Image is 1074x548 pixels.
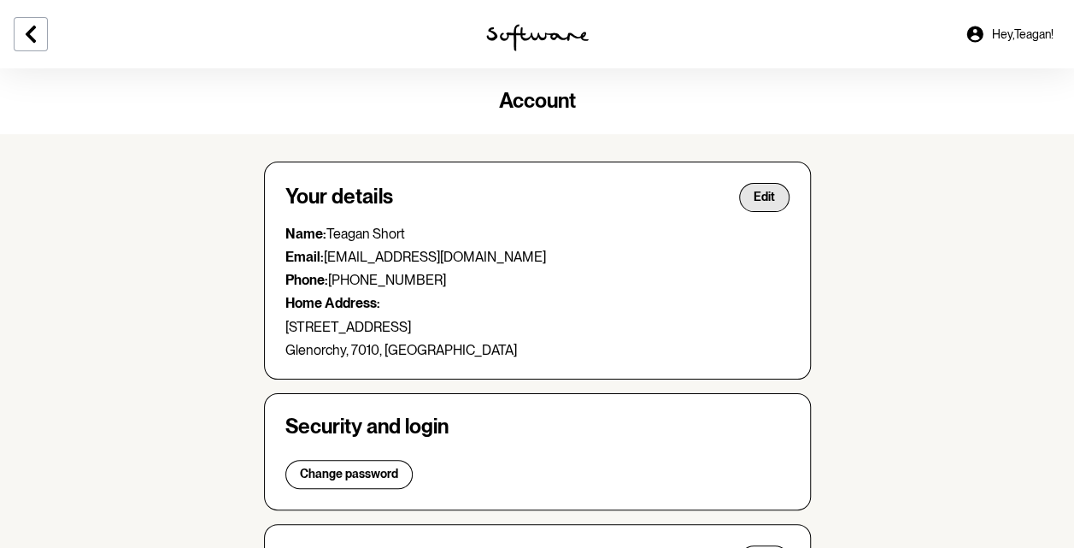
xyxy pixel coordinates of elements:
[285,272,328,288] strong: Phone:
[486,24,589,51] img: software logo
[992,27,1053,42] span: Hey, Teagan !
[285,295,380,311] strong: Home Address:
[285,226,326,242] strong: Name:
[954,14,1064,55] a: Hey,Teagan!
[285,460,413,489] button: Change password
[285,272,789,288] p: [PHONE_NUMBER]
[285,415,789,439] h4: Security and login
[739,183,789,212] button: Edit
[285,185,393,209] h4: Your details
[285,342,789,358] p: Glenorchy, 7010, [GEOGRAPHIC_DATA]
[499,88,576,113] span: Account
[285,249,789,265] p: [EMAIL_ADDRESS][DOMAIN_NAME]
[300,467,398,481] span: Change password
[754,190,775,204] span: Edit
[285,249,324,265] strong: Email:
[285,226,789,242] p: Teagan Short
[285,319,789,335] p: [STREET_ADDRESS]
